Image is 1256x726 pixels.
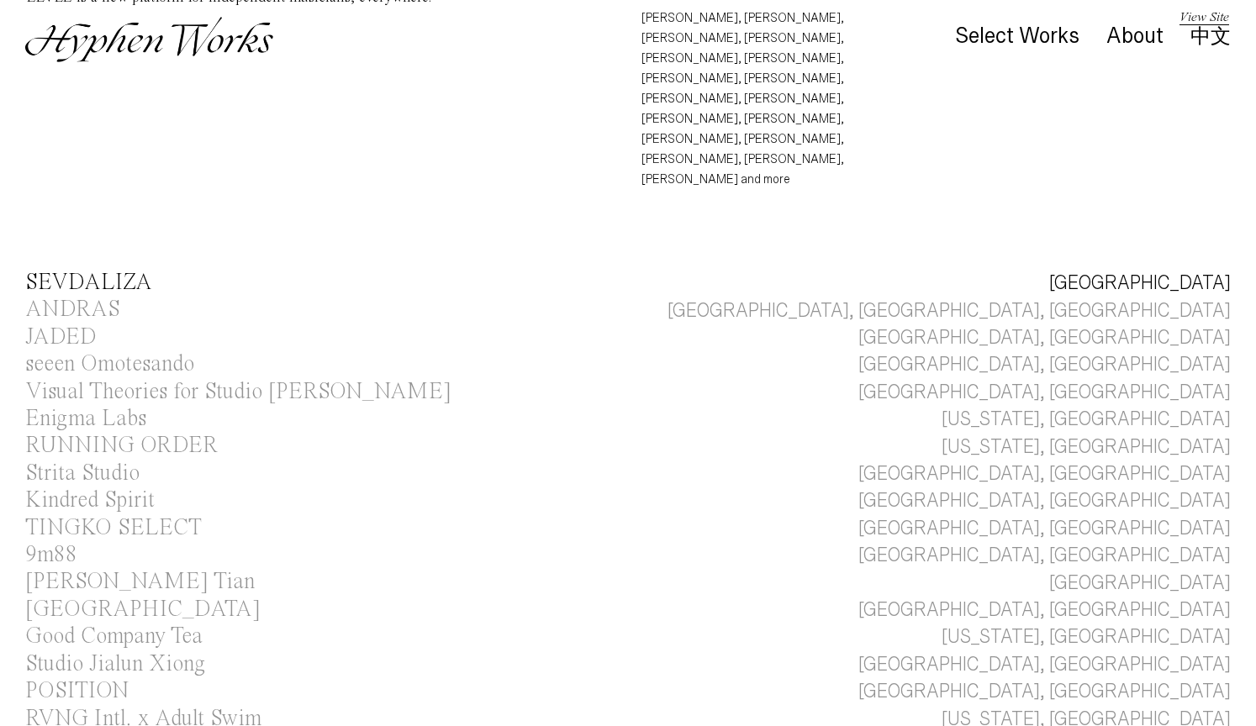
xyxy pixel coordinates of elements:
[25,462,140,485] div: Strita Studio
[1106,24,1164,48] div: About
[1049,570,1231,597] div: [GEOGRAPHIC_DATA]
[858,487,1231,514] div: [GEOGRAPHIC_DATA], [GEOGRAPHIC_DATA]
[25,353,194,376] div: seeen Omotesando
[25,598,261,621] div: [GEOGRAPHIC_DATA]
[1106,28,1164,46] a: About
[942,623,1231,650] div: [US_STATE], [GEOGRAPHIC_DATA]
[25,17,273,62] img: Hyphen Works
[858,515,1231,542] div: [GEOGRAPHIC_DATA], [GEOGRAPHIC_DATA]
[955,24,1079,48] div: Select Works
[25,271,152,294] div: SEVDALIZA
[25,544,77,566] div: 9m88
[25,680,129,702] div: POSITION
[942,406,1231,433] div: [US_STATE], [GEOGRAPHIC_DATA]
[858,460,1231,487] div: [GEOGRAPHIC_DATA], [GEOGRAPHIC_DATA]
[25,326,97,349] div: JADED
[25,625,203,648] div: Good Company Tea
[858,379,1231,406] div: [GEOGRAPHIC_DATA], [GEOGRAPHIC_DATA]
[25,517,202,539] div: TINGKO SELECT
[858,542,1231,569] div: [GEOGRAPHIC_DATA], [GEOGRAPHIC_DATA]
[641,8,871,189] p: [PERSON_NAME], [PERSON_NAME], [PERSON_NAME], [PERSON_NAME], [PERSON_NAME], [PERSON_NAME], [PERSON...
[858,651,1231,678] div: [GEOGRAPHIC_DATA], [GEOGRAPHIC_DATA]
[25,571,255,593] div: [PERSON_NAME] Tian
[858,324,1231,351] div: [GEOGRAPHIC_DATA], [GEOGRAPHIC_DATA]
[25,489,155,512] div: Kindred Spirit
[1049,270,1231,297] div: [GEOGRAPHIC_DATA]
[25,653,205,676] div: Studio Jialun Xiong
[942,434,1231,460] div: [US_STATE], [GEOGRAPHIC_DATA]
[668,297,1231,324] div: [GEOGRAPHIC_DATA], [GEOGRAPHIC_DATA], [GEOGRAPHIC_DATA]
[25,434,218,457] div: RUNNING ORDER
[1190,27,1231,45] a: 中文
[858,678,1231,705] div: [GEOGRAPHIC_DATA], [GEOGRAPHIC_DATA]
[25,408,146,430] div: Enigma Labs
[25,298,120,321] div: ANDRAS
[858,597,1231,623] div: [GEOGRAPHIC_DATA], [GEOGRAPHIC_DATA]
[25,381,451,403] div: Visual Theories for Studio [PERSON_NAME]
[858,351,1231,378] div: [GEOGRAPHIC_DATA], [GEOGRAPHIC_DATA]
[955,28,1079,46] a: Select Works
